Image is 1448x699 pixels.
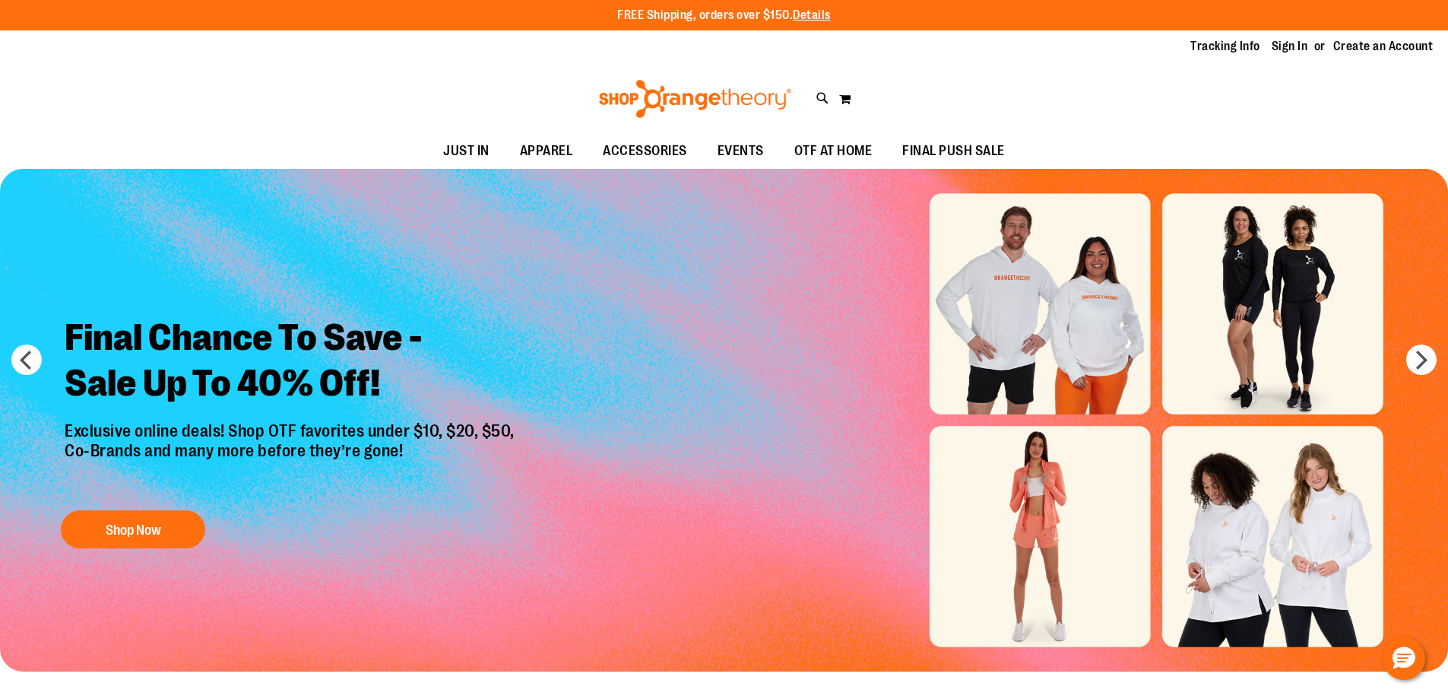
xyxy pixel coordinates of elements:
a: APPAREL [505,134,588,169]
span: FINAL PUSH SALE [902,134,1005,168]
a: ACCESSORIES [588,134,702,169]
span: OTF AT HOME [794,134,873,168]
a: Details [793,8,831,22]
a: EVENTS [702,134,779,169]
p: Exclusive online deals! Shop OTF favorites under $10, $20, $50, Co-Brands and many more before th... [53,421,530,496]
p: FREE Shipping, orders over $150. [617,7,831,24]
a: FINAL PUSH SALE [887,134,1020,169]
a: Sign In [1272,38,1308,55]
button: next [1406,345,1437,375]
a: Tracking Info [1190,38,1260,55]
button: Hello, have a question? Let’s chat. [1383,637,1425,680]
span: APPAREL [520,134,573,168]
button: Shop Now [61,510,205,548]
a: OTF AT HOME [779,134,888,169]
span: JUST IN [443,134,490,168]
img: Shop Orangetheory [597,80,794,118]
span: EVENTS [718,134,764,168]
a: Create an Account [1333,38,1434,55]
a: Final Chance To Save -Sale Up To 40% Off! Exclusive online deals! Shop OTF favorites under $10, $... [53,303,530,557]
a: JUST IN [428,134,505,169]
button: prev [11,345,42,375]
h2: Final Chance To Save - Sale Up To 40% Off! [53,303,530,421]
span: ACCESSORIES [603,134,687,168]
